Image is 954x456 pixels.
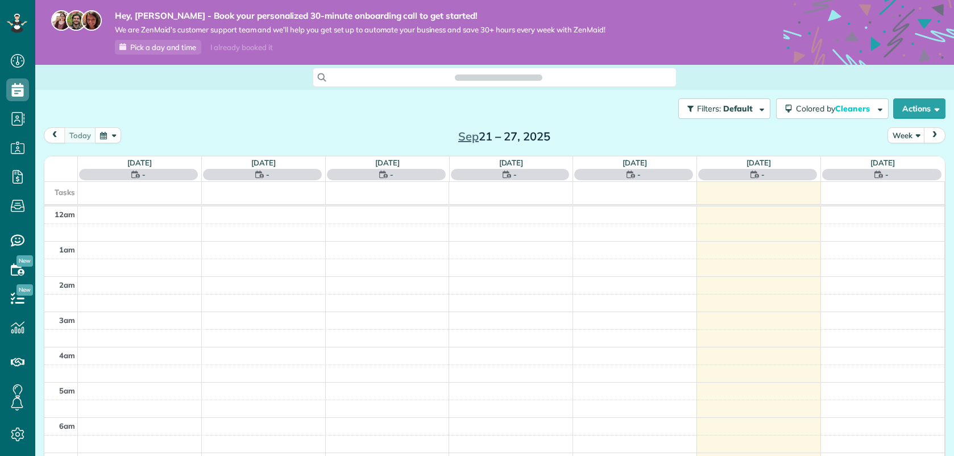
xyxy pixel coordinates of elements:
[466,72,530,83] span: Search ZenMaid…
[266,169,269,180] span: -
[59,316,75,325] span: 3am
[81,10,102,31] img: michelle-19f622bdf1676172e81f8f8fba1fb50e276960ebfe0243fe18214015130c80e4.jpg
[55,188,75,197] span: Tasks
[390,169,393,180] span: -
[115,40,201,55] a: Pick a day and time
[761,169,765,180] span: -
[115,25,605,35] span: We are ZenMaid’s customer support team and we’ll help you get set up to automate your business an...
[142,169,146,180] span: -
[59,245,75,254] span: 1am
[16,255,33,267] span: New
[115,10,605,22] strong: Hey, [PERSON_NAME] - Book your personalized 30-minute onboarding call to get started!
[51,10,72,31] img: maria-72a9807cf96188c08ef61303f053569d2e2a8a1cde33d635c8a3ac13582a053d.jpg
[623,158,647,167] a: [DATE]
[870,158,895,167] a: [DATE]
[59,421,75,430] span: 6am
[16,284,33,296] span: New
[697,103,721,114] span: Filters:
[59,280,75,289] span: 2am
[59,351,75,360] span: 4am
[723,103,753,114] span: Default
[499,158,524,167] a: [DATE]
[375,158,400,167] a: [DATE]
[893,98,945,119] button: Actions
[513,169,517,180] span: -
[637,169,641,180] span: -
[433,130,575,143] h2: 21 – 27, 2025
[835,103,872,114] span: Cleaners
[127,158,152,167] a: [DATE]
[746,158,771,167] a: [DATE]
[251,158,276,167] a: [DATE]
[59,386,75,395] span: 5am
[204,40,279,55] div: I already booked it
[796,103,874,114] span: Colored by
[887,127,925,143] button: Week
[55,210,75,219] span: 12am
[885,169,889,180] span: -
[64,127,96,143] button: today
[673,98,770,119] a: Filters: Default
[458,129,479,143] span: Sep
[130,43,196,52] span: Pick a day and time
[776,98,889,119] button: Colored byCleaners
[678,98,770,119] button: Filters: Default
[924,127,945,143] button: next
[44,127,65,143] button: prev
[66,10,86,31] img: jorge-587dff0eeaa6aab1f244e6dc62b8924c3b6ad411094392a53c71c6c4a576187d.jpg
